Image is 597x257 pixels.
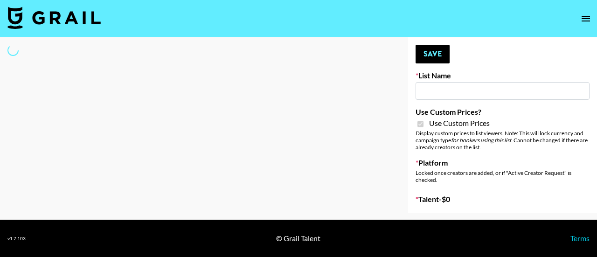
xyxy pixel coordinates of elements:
label: List Name [416,71,590,80]
span: Use Custom Prices [429,118,490,128]
em: for bookers using this list [451,137,511,144]
img: Grail Talent [7,7,101,29]
div: Display custom prices to list viewers. Note: This will lock currency and campaign type . Cannot b... [416,130,590,151]
a: Terms [570,234,590,243]
div: © Grail Talent [276,234,320,243]
label: Talent - $ 0 [416,194,590,204]
label: Use Custom Prices? [416,107,590,117]
button: Save [416,45,450,63]
div: Locked once creators are added, or if "Active Creator Request" is checked. [416,169,590,183]
button: open drawer [576,9,595,28]
label: Platform [416,158,590,167]
div: v 1.7.103 [7,236,26,242]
